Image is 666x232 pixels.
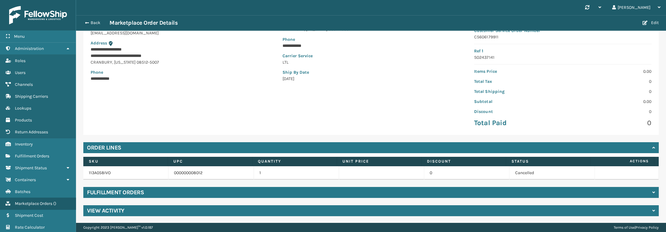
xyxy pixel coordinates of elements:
[614,223,659,232] div: |
[641,20,661,26] button: Edit
[15,94,48,99] span: Shipping Carriers
[15,189,30,194] span: Batches
[87,189,144,196] h4: Fulfillment Orders
[283,59,460,65] p: LTL
[91,69,268,76] p: Phone
[87,144,121,151] h4: Order Lines
[567,88,651,95] p: 0
[15,58,26,63] span: Roles
[15,153,49,159] span: Fulfillment Orders
[283,36,460,43] p: Phone
[474,98,559,105] p: Subtotal
[91,40,107,46] span: Address
[15,118,32,123] span: Products
[15,82,33,87] span: Channels
[474,78,559,85] p: Total Tax
[82,20,109,26] button: Back
[567,118,651,128] p: 0
[9,6,67,24] img: logo
[424,166,509,180] td: 0
[15,70,26,75] span: Users
[173,159,247,164] label: UPC
[342,159,416,164] label: Unit Price
[109,19,178,26] h3: Marketplace Order Details
[474,118,559,128] p: Total Paid
[592,156,653,166] span: Actions
[15,142,33,147] span: Inventory
[567,108,651,115] p: 0
[254,166,339,180] td: 1
[474,54,651,61] p: SO2437141
[15,201,52,206] span: Marketplace Orders
[474,68,559,75] p: Items Price
[283,76,460,82] p: [DATE]
[91,59,268,65] p: CRANBURY , [US_STATE] 08512-5007
[15,106,31,111] span: Lookups
[168,166,254,180] td: 000000008012
[83,223,153,232] p: Copyright 2023 [PERSON_NAME]™ v 1.0.187
[567,98,651,105] p: 0.00
[474,48,651,54] p: Ref 1
[15,129,48,135] span: Return Addresses
[474,27,651,34] p: Customer Service Order Number
[15,213,43,218] span: Shipment Cost
[87,207,124,214] h4: View Activity
[15,165,47,170] span: Shipment Status
[15,177,36,182] span: Containers
[509,166,595,180] td: Cancelled
[283,69,460,76] p: Ship By Date
[474,108,559,115] p: Discount
[15,225,45,230] span: Rate Calculator
[427,159,500,164] label: Discount
[89,170,111,175] a: 113A058IVO
[512,159,585,164] label: Status
[474,88,559,95] p: Total Shipping
[614,225,635,230] a: Terms of Use
[53,201,56,206] span: ( )
[283,53,460,59] p: Carrier Service
[636,225,659,230] a: Privacy Policy
[567,68,651,75] p: 0.00
[567,78,651,85] p: 0
[643,21,647,25] i: Edit
[15,46,44,51] span: Administration
[91,30,268,36] p: [EMAIL_ADDRESS][DOMAIN_NAME]
[474,34,651,40] p: CS606179911
[258,159,331,164] label: Quantity
[14,34,25,39] span: Menu
[89,159,162,164] label: SKU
